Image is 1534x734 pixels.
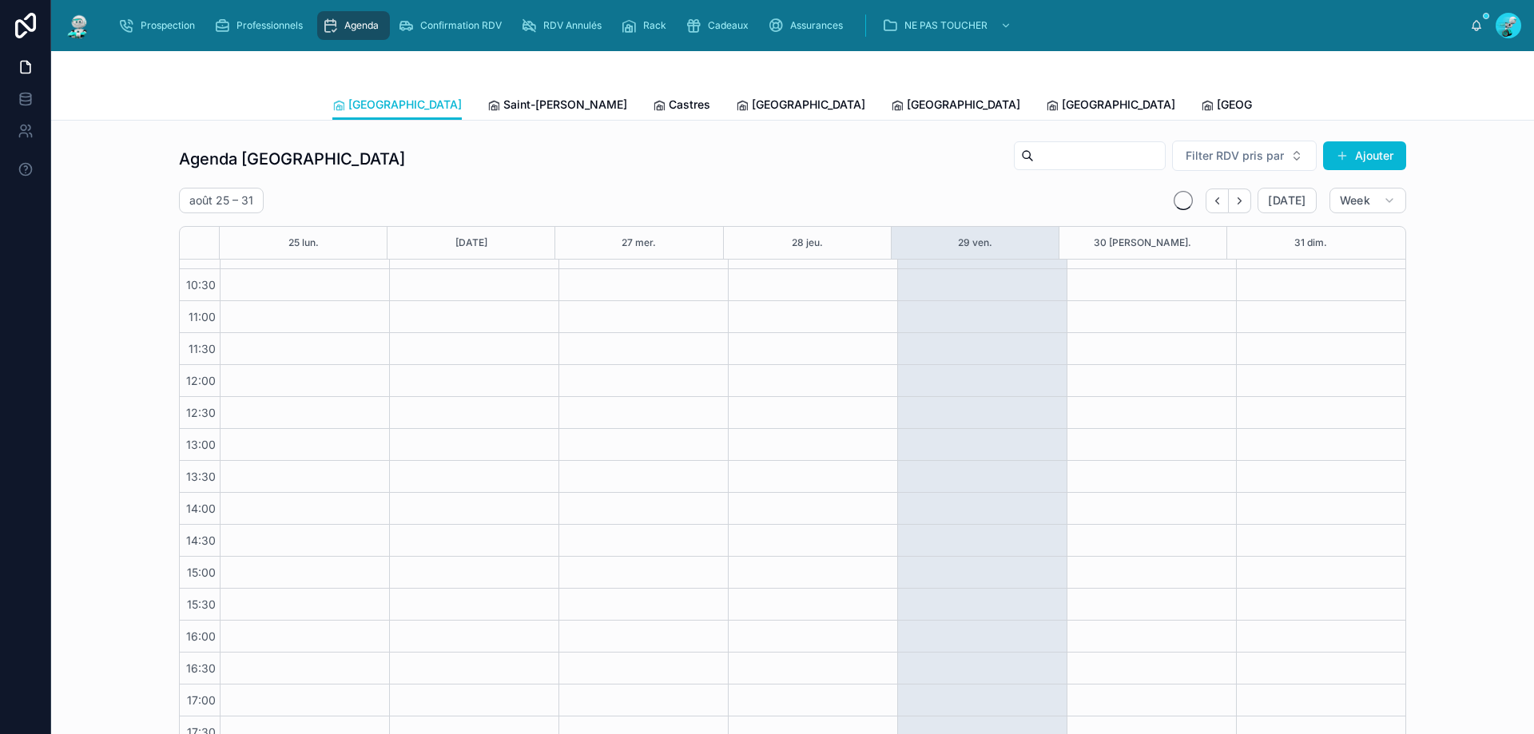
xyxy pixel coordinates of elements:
[182,470,220,483] span: 13:30
[288,227,319,259] button: 25 lun.
[1217,97,1330,113] span: [GEOGRAPHIC_DATA]
[183,565,220,579] span: 15:00
[904,19,988,32] span: NE PAS TOUCHER
[1323,141,1406,170] button: Ajouter
[182,661,220,675] span: 16:30
[209,11,314,40] a: Professionnels
[792,227,823,259] button: 28 jeu.
[64,13,93,38] img: App logo
[1046,90,1175,122] a: [GEOGRAPHIC_DATA]
[182,246,220,260] span: 10:00
[182,629,220,643] span: 16:00
[877,11,1019,40] a: NE PAS TOUCHER
[393,11,513,40] a: Confirmation RDV
[183,693,220,707] span: 17:00
[763,11,854,40] a: Assurances
[708,19,749,32] span: Cadeaux
[669,97,710,113] span: Castres
[1201,90,1330,122] a: [GEOGRAPHIC_DATA]
[348,97,462,113] span: [GEOGRAPHIC_DATA]
[1258,188,1316,213] button: [DATE]
[317,11,390,40] a: Agenda
[182,502,220,515] span: 14:00
[622,227,656,259] button: 27 mer.
[236,19,303,32] span: Professionnels
[891,90,1020,122] a: [GEOGRAPHIC_DATA]
[516,11,613,40] a: RDV Annulés
[1062,97,1175,113] span: [GEOGRAPHIC_DATA]
[182,374,220,387] span: 12:00
[1329,188,1406,213] button: Week
[1229,188,1251,213] button: Next
[332,90,462,121] a: [GEOGRAPHIC_DATA]
[182,278,220,292] span: 10:30
[105,8,1470,43] div: scrollable content
[344,19,379,32] span: Agenda
[752,97,865,113] span: [GEOGRAPHIC_DATA]
[543,19,602,32] span: RDV Annulés
[420,19,502,32] span: Confirmation RDV
[189,192,253,208] h2: août 25 – 31
[790,19,843,32] span: Assurances
[643,19,666,32] span: Rack
[455,227,487,259] button: [DATE]
[183,597,220,611] span: 15:30
[141,19,195,32] span: Prospection
[1268,193,1305,208] span: [DATE]
[182,438,220,451] span: 13:00
[1294,227,1327,259] button: 31 dim.
[113,11,206,40] a: Prospection
[1094,227,1191,259] button: 30 [PERSON_NAME].
[1186,148,1284,164] span: Filter RDV pris par
[182,534,220,547] span: 14:30
[616,11,678,40] a: Rack
[185,310,220,323] span: 11:00
[503,97,627,113] span: Saint-[PERSON_NAME]
[182,406,220,419] span: 12:30
[1206,188,1229,213] button: Back
[736,90,865,122] a: [GEOGRAPHIC_DATA]
[1340,193,1370,208] span: Week
[487,90,627,122] a: Saint-[PERSON_NAME]
[179,148,405,170] h1: Agenda [GEOGRAPHIC_DATA]
[958,227,992,259] button: 29 ven.
[907,97,1020,113] span: [GEOGRAPHIC_DATA]
[185,342,220,355] span: 11:30
[681,11,760,40] a: Cadeaux
[1172,141,1317,171] button: Select Button
[653,90,710,122] a: Castres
